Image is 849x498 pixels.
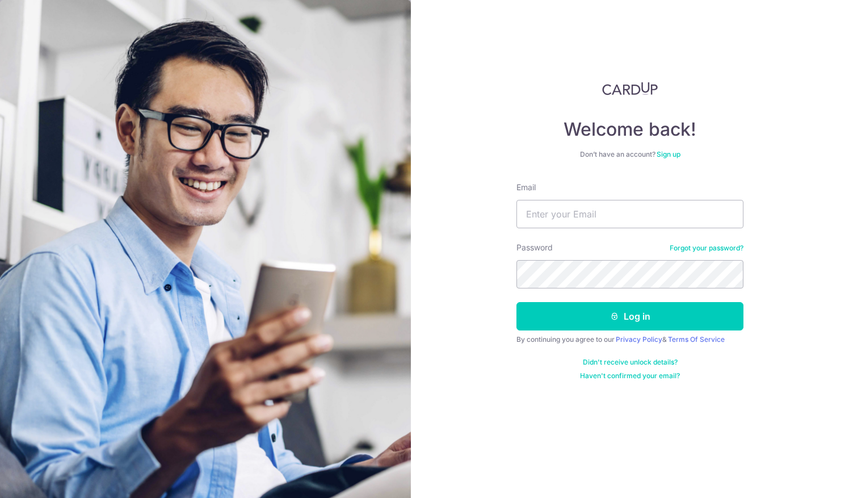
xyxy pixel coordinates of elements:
[670,244,743,253] a: Forgot your password?
[580,371,680,380] a: Haven't confirmed your email?
[583,358,678,367] a: Didn't receive unlock details?
[516,182,536,193] label: Email
[616,335,662,344] a: Privacy Policy
[516,335,743,344] div: By continuing you agree to our &
[516,242,553,253] label: Password
[602,82,658,95] img: CardUp Logo
[516,150,743,159] div: Don’t have an account?
[516,200,743,228] input: Enter your Email
[516,118,743,141] h4: Welcome back!
[516,302,743,330] button: Log in
[668,335,725,344] a: Terms Of Service
[657,150,680,158] a: Sign up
